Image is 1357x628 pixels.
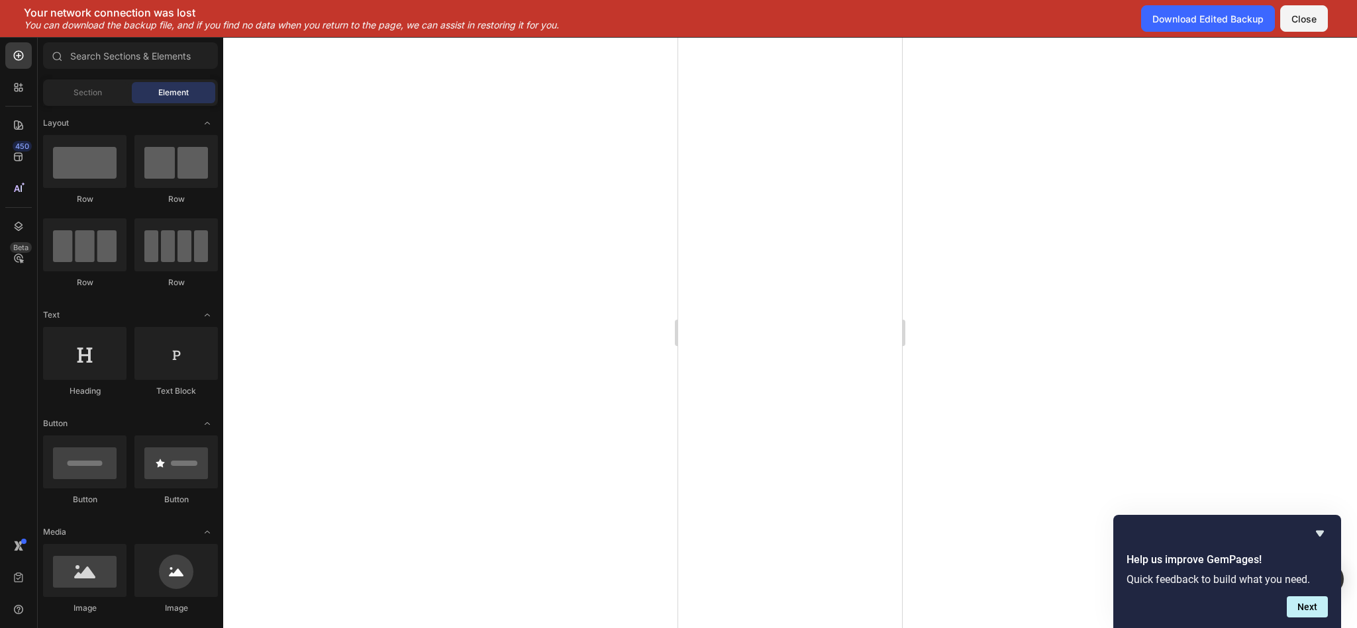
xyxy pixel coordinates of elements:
button: Next question [1287,596,1328,617]
div: Close [1291,12,1317,26]
div: Button [134,494,218,506]
span: Media [43,526,66,538]
span: Toggle open [197,521,218,543]
div: 450 [13,141,32,152]
button: Close [1280,5,1328,32]
div: Download Edited Backup [1152,12,1264,26]
span: Section [74,87,102,99]
span: Toggle open [197,413,218,434]
div: Row [134,277,218,289]
span: Toggle open [197,304,218,326]
p: Your network connection was lost [24,6,559,19]
div: Heading [43,385,126,397]
button: Hide survey [1312,525,1328,541]
p: Quick feedback to build what you need. [1127,573,1328,586]
span: Layout [43,117,69,129]
div: Image [134,602,218,614]
input: Search Sections & Elements [43,42,218,69]
span: Element [158,87,189,99]
div: Row [43,277,126,289]
button: Download Edited Backup [1141,5,1275,32]
div: Row [134,193,218,205]
iframe: Design area [678,37,902,628]
div: Beta [10,242,32,253]
span: Text [43,309,60,321]
div: Button [43,494,126,506]
span: Button [43,418,68,429]
div: Row [43,193,126,205]
div: Image [43,602,126,614]
h2: Help us improve GemPages! [1127,552,1328,568]
div: Help us improve GemPages! [1127,525,1328,617]
span: Toggle open [197,112,218,134]
p: You can download the backup file, and if you find no data when you return to the page, we can ass... [24,19,559,31]
div: Text Block [134,385,218,397]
